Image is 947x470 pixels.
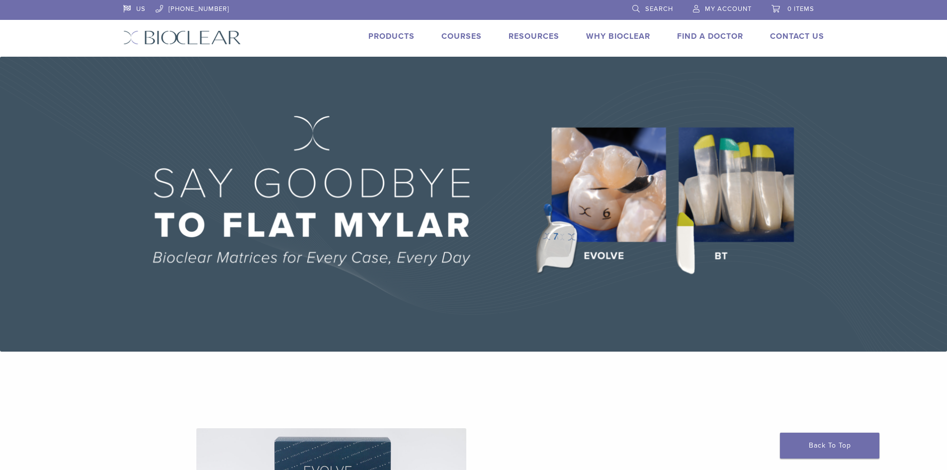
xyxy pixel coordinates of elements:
[705,5,752,13] span: My Account
[123,30,241,45] img: Bioclear
[645,5,673,13] span: Search
[677,31,743,41] a: Find A Doctor
[441,31,482,41] a: Courses
[780,433,879,459] a: Back To Top
[586,31,650,41] a: Why Bioclear
[509,31,559,41] a: Resources
[770,31,824,41] a: Contact Us
[787,5,814,13] span: 0 items
[368,31,415,41] a: Products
